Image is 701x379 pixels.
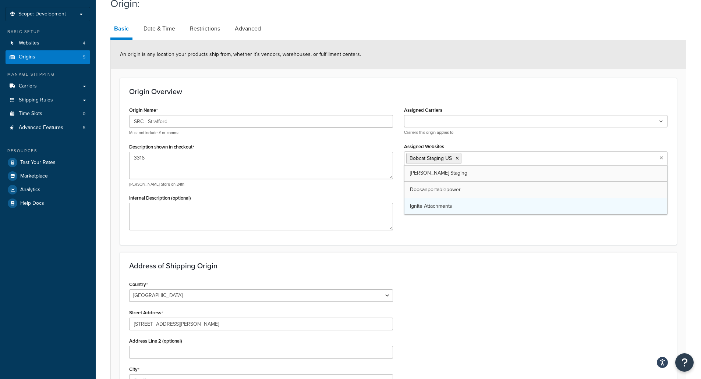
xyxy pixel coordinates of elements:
[19,83,37,89] span: Carriers
[129,195,191,201] label: Internal Description (optional)
[129,367,139,372] label: City
[6,121,90,135] a: Advanced Features5
[129,130,393,136] p: Must not include # or comma
[6,107,90,121] li: Time Slots
[129,282,148,287] label: Country
[83,54,85,60] span: 5
[410,169,467,177] span: [PERSON_NAME] Staging
[6,36,90,50] a: Websites4
[6,148,90,154] div: Resources
[129,144,194,150] label: Description shown in checkout
[6,79,90,93] a: Carriers
[110,20,132,40] a: Basic
[6,169,90,183] a: Marketplace
[83,111,85,117] span: 0
[6,183,90,196] a: Analytics
[6,197,90,210] a: Help Docs
[6,29,90,35] div: Basic Setup
[129,87,668,96] h3: Origin Overview
[20,160,56,166] span: Test Your Rates
[404,165,668,181] a: [PERSON_NAME] Staging
[6,71,90,78] div: Manage Shipping
[404,182,668,198] a: Doosanportablepower
[83,40,85,46] span: 4
[404,107,442,113] label: Assigned Carriers
[20,173,48,179] span: Marketplace
[6,107,90,121] a: Time Slots0
[83,125,85,131] span: 5
[19,125,63,131] span: Advanced Features
[6,36,90,50] li: Websites
[129,182,393,187] p: [PERSON_NAME] Store on 24th
[6,50,90,64] li: Origins
[129,152,393,179] textarea: 3316
[19,40,39,46] span: Websites
[6,93,90,107] a: Shipping Rules
[410,202,452,210] span: Ignite Attachments
[129,107,158,113] label: Origin Name
[129,310,163,316] label: Street Address
[186,20,224,37] a: Restrictions
[410,154,452,162] span: Bobcat Staging US
[6,156,90,169] a: Test Your Rates
[140,20,179,37] a: Date & Time
[129,262,668,270] h3: Address of Shipping Origin
[404,198,668,214] a: Ignite Attachments
[231,20,265,37] a: Advanced
[129,338,182,344] label: Address Line 2 (optional)
[6,50,90,64] a: Origins5
[19,97,53,103] span: Shipping Rules
[18,11,66,17] span: Scope: Development
[410,186,461,193] span: Doosanportablepower
[20,200,44,207] span: Help Docs
[404,144,444,149] label: Assigned Websites
[19,111,42,117] span: Time Slots
[120,50,361,58] span: An origin is any location your products ship from, whether it’s vendors, warehouses, or fulfillme...
[675,353,694,372] button: Open Resource Center
[19,54,35,60] span: Origins
[6,121,90,135] li: Advanced Features
[404,130,668,135] p: Carriers this origin applies to
[20,187,40,193] span: Analytics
